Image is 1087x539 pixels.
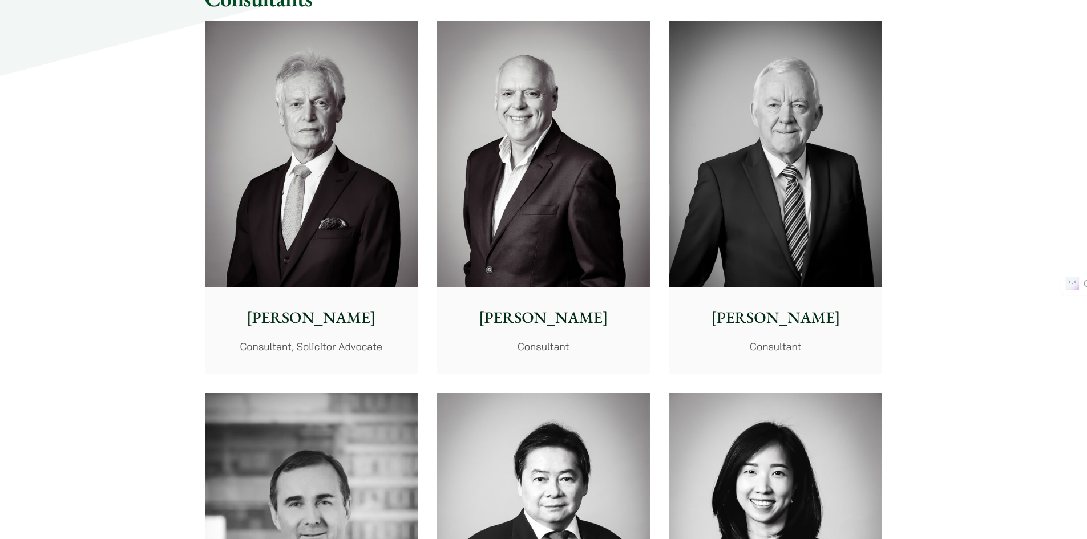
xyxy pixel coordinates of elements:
p: Consultant [446,339,641,354]
p: [PERSON_NAME] [678,306,873,330]
a: [PERSON_NAME] Consultant [669,21,882,374]
p: Consultant, Solicitor Advocate [214,339,409,354]
a: [PERSON_NAME] Consultant [437,21,650,374]
p: [PERSON_NAME] [214,306,409,330]
a: [PERSON_NAME] Consultant, Solicitor Advocate [205,21,418,374]
p: Consultant [678,339,873,354]
p: [PERSON_NAME] [446,306,641,330]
